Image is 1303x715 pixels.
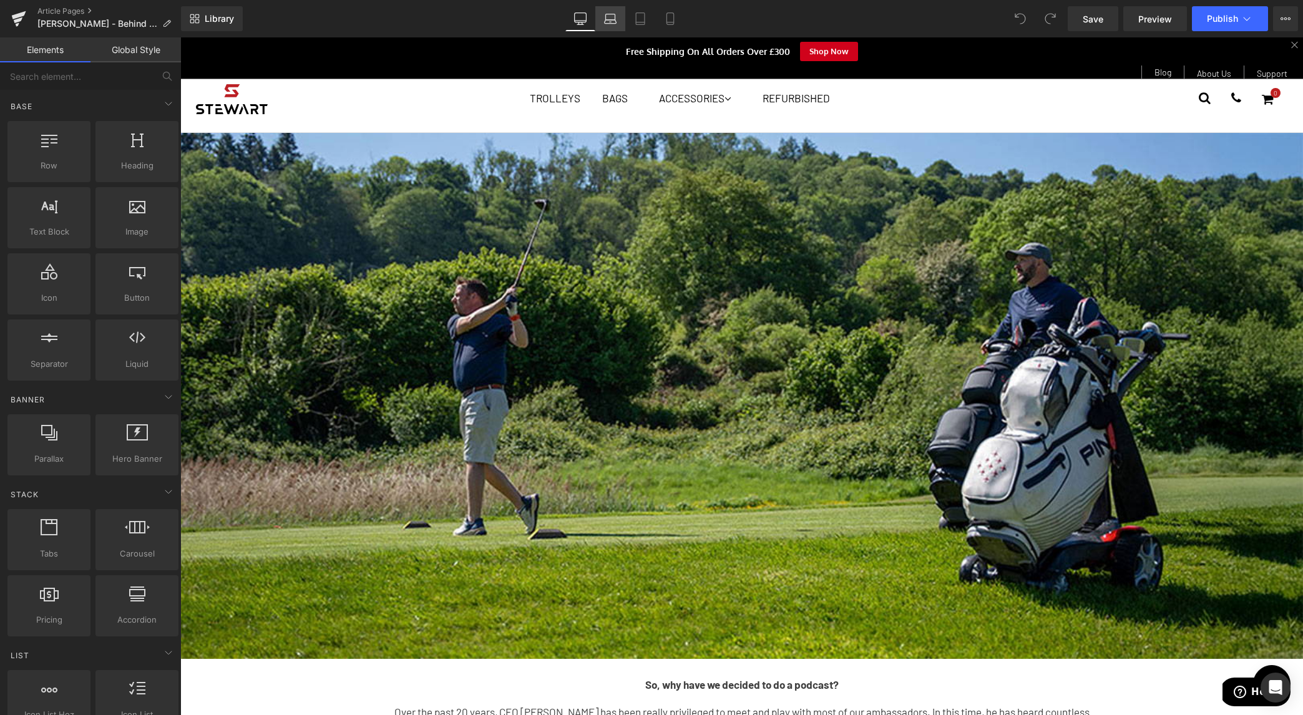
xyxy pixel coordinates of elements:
[9,649,31,661] span: List
[1138,12,1172,26] span: Preview
[99,357,175,371] span: Liquid
[655,6,685,31] a: Mobile
[99,225,175,238] span: Image
[1042,640,1110,671] iframe: Opens a widget where you can find more information
[181,6,243,31] a: New Library
[625,6,655,31] a: Tablet
[99,547,175,560] span: Carousel
[1008,6,1033,31] button: Undo
[422,48,447,73] a: Bags
[16,47,87,77] img: Stewart Golf
[1017,31,1051,41] a: About Us
[99,613,175,626] span: Accordion
[37,19,157,29] span: [PERSON_NAME] - Behind The Scenes
[1273,6,1298,31] button: More
[1083,12,1103,26] span: Save
[349,48,400,73] a: Trolleys
[11,225,87,238] span: Text Block
[99,159,175,172] span: Heading
[1192,6,1268,31] button: Publish
[9,489,40,500] span: Stack
[11,291,87,304] span: Icon
[1207,14,1238,24] span: Publish
[974,29,991,40] a: Blog
[465,641,658,653] strong: So, why have we decided to do a podcast?
[9,394,46,406] span: Banner
[620,4,678,24] a: Shop Now
[565,6,595,31] a: Desktop
[90,37,181,62] a: Global Style
[205,13,234,24] span: Library
[11,452,87,465] span: Parallax
[37,6,181,16] a: Article Pages
[595,6,625,31] a: Laptop
[197,668,927,695] p: Over the past 20 years, CEO [PERSON_NAME] has been really privileged to meet and play with most o...
[1072,50,1103,69] a: 0
[1123,6,1187,31] a: Preview
[11,613,87,626] span: Pricing
[11,357,87,371] span: Separator
[9,100,34,112] span: Base
[11,547,87,560] span: Tabs
[99,452,175,465] span: Hero Banner
[582,48,650,73] a: Refurbished
[479,48,551,73] a: Accessories
[1090,51,1100,61] span: 0
[11,159,87,172] span: Row
[1038,6,1063,31] button: Redo
[1261,673,1291,703] div: Open Intercom Messenger
[1076,31,1107,41] a: Support
[99,291,175,304] span: Button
